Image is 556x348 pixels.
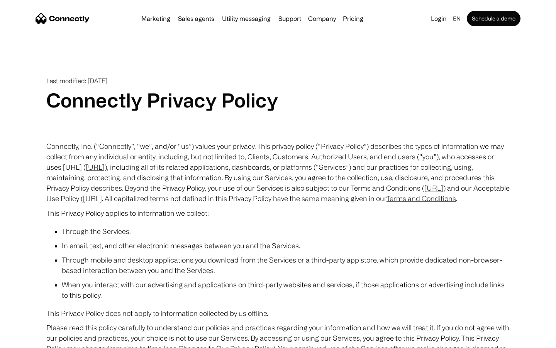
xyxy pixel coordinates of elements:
[86,163,105,171] a: [URL]
[467,11,520,26] a: Schedule a demo
[62,280,510,300] li: When you interact with our advertising and applications on third-party websites and services, if ...
[275,15,304,22] a: Support
[15,334,46,345] ul: Language list
[428,13,450,24] a: Login
[46,141,510,204] p: Connectly, Inc. (“Connectly”, “we”, and/or “us”) values your privacy. This privacy policy (“Priva...
[62,241,510,251] li: In email, text, and other electronic messages between you and the Services.
[46,112,510,123] p: ‍
[386,194,456,202] a: Terms and Conditions
[46,308,510,319] p: This Privacy Policy does not apply to information collected by us offline.
[62,226,510,237] li: Through the Services.
[36,13,90,24] a: home
[46,77,510,85] p: Last modified: [DATE]
[62,255,510,276] li: Through mobile and desktop applications you download from the Services or a third-party app store...
[219,15,274,22] a: Utility messaging
[8,334,46,345] aside: Language selected: English
[340,15,366,22] a: Pricing
[138,15,173,22] a: Marketing
[450,13,465,24] div: en
[453,13,461,24] div: en
[46,126,510,137] p: ‍
[46,89,510,112] h1: Connectly Privacy Policy
[46,208,510,218] p: This Privacy Policy applies to information we collect:
[424,184,443,192] a: [URL]
[175,15,217,22] a: Sales agents
[308,13,336,24] div: Company
[306,13,338,24] div: Company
